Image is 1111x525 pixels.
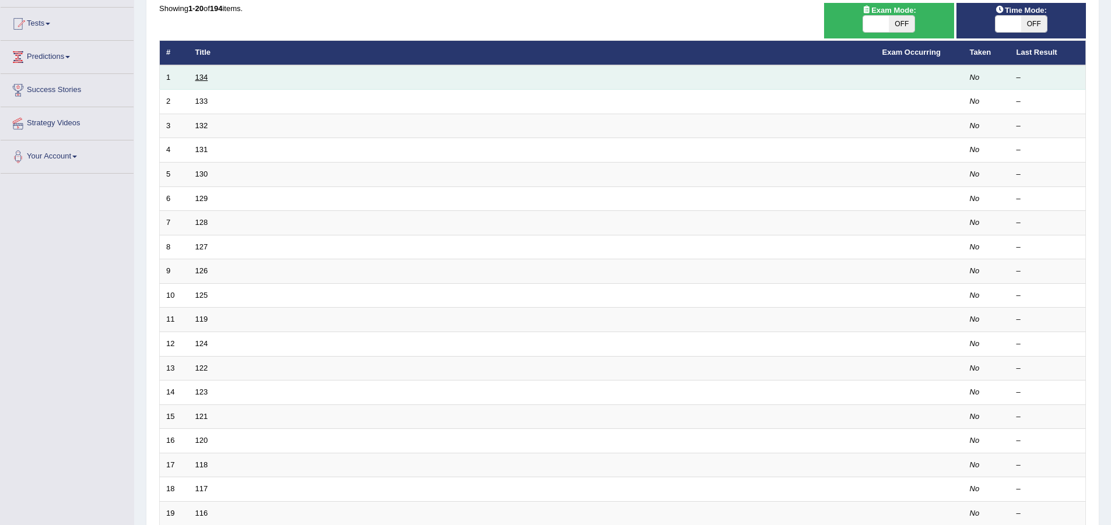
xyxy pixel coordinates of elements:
em: No [970,339,980,348]
a: 123 [195,387,208,396]
span: Time Mode: [991,4,1052,16]
a: 120 [195,436,208,445]
div: – [1017,266,1080,277]
div: – [1017,169,1080,180]
div: – [1017,339,1080,350]
div: – [1017,460,1080,471]
a: 119 [195,315,208,323]
td: 11 [160,308,189,332]
em: No [970,412,980,421]
em: No [970,436,980,445]
em: No [970,194,980,203]
td: 4 [160,138,189,163]
td: 18 [160,477,189,502]
a: 128 [195,218,208,227]
a: 130 [195,170,208,178]
a: Predictions [1,41,134,70]
td: 8 [160,235,189,259]
em: No [970,315,980,323]
em: No [970,97,980,105]
div: – [1017,314,1080,325]
td: 16 [160,429,189,453]
a: 122 [195,364,208,372]
th: Title [189,41,876,65]
a: 124 [195,339,208,348]
em: No [970,266,980,275]
div: Showing of items. [159,3,1086,14]
td: 17 [160,453,189,477]
div: – [1017,411,1080,422]
td: 5 [160,163,189,187]
div: – [1017,217,1080,228]
a: Success Stories [1,74,134,103]
a: 127 [195,242,208,251]
div: – [1017,484,1080,495]
div: – [1017,387,1080,398]
td: 2 [160,90,189,114]
th: Last Result [1010,41,1086,65]
div: – [1017,242,1080,253]
a: 134 [195,73,208,82]
a: Tests [1,8,134,37]
a: 125 [195,291,208,300]
em: No [970,242,980,251]
a: 118 [195,460,208,469]
a: 121 [195,412,208,421]
th: # [160,41,189,65]
div: – [1017,363,1080,374]
div: – [1017,193,1080,205]
div: – [1017,435,1080,446]
td: 3 [160,114,189,138]
td: 12 [160,332,189,356]
div: – [1017,508,1080,519]
em: No [970,170,980,178]
em: No [970,218,980,227]
em: No [970,145,980,154]
a: 116 [195,509,208,517]
div: – [1017,145,1080,156]
span: OFF [1021,16,1047,32]
td: 14 [160,380,189,405]
a: 117 [195,484,208,493]
em: No [970,364,980,372]
a: 133 [195,97,208,105]
th: Taken [963,41,1010,65]
a: Your Account [1,140,134,170]
div: – [1017,121,1080,132]
td: 10 [160,283,189,308]
b: 1-20 [188,4,204,13]
em: No [970,509,980,517]
div: – [1017,96,1080,107]
em: No [970,460,980,469]
td: 1 [160,65,189,90]
td: 13 [160,356,189,380]
a: 126 [195,266,208,275]
em: No [970,291,980,300]
b: 194 [210,4,223,13]
span: Exam Mode: [857,4,920,16]
td: 9 [160,259,189,284]
em: No [970,387,980,396]
td: 6 [160,186,189,211]
div: – [1017,290,1080,301]
td: 15 [160,404,189,429]
em: No [970,484,980,493]
div: – [1017,72,1080,83]
a: 132 [195,121,208,130]
a: Exam Occurring [882,48,941,57]
td: 7 [160,211,189,235]
em: No [970,121,980,130]
div: Show exams occurring in exams [824,3,954,38]
a: 131 [195,145,208,154]
em: No [970,73,980,82]
a: 129 [195,194,208,203]
span: OFF [889,16,914,32]
a: Strategy Videos [1,107,134,136]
